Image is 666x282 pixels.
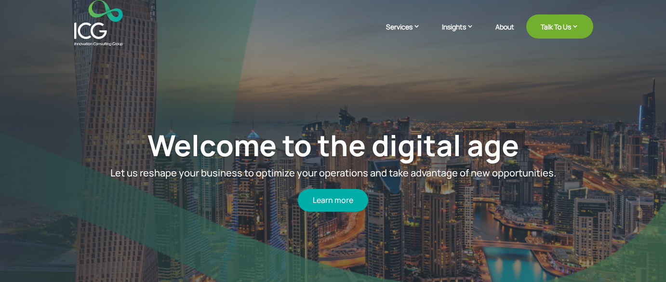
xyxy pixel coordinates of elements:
[495,23,514,46] a: About
[110,167,556,180] span: Let us reshape your business to optimize your operations and take advantage of new opportunities.
[442,22,483,46] a: Insights
[386,22,430,46] a: Services
[298,189,368,212] a: Learn more
[147,126,519,165] a: Welcome to the digital age
[526,14,593,39] a: Talk To Us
